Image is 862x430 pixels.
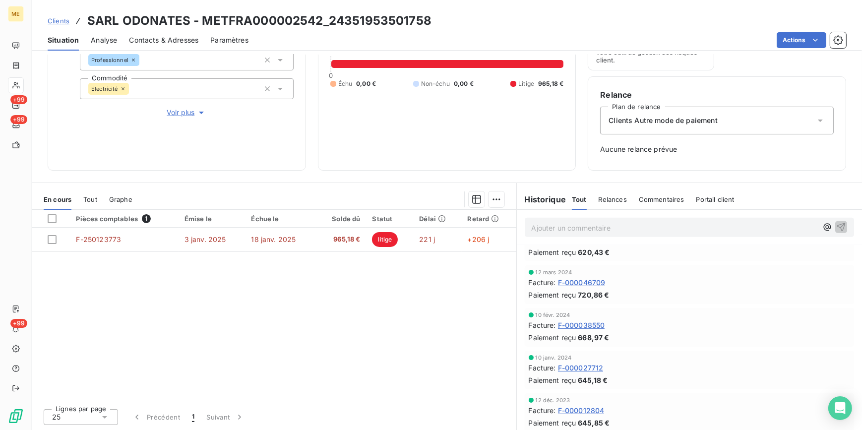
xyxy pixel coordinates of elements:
span: 3 janv. 2025 [185,235,226,244]
span: Commentaires [639,195,684,203]
button: Actions [777,32,826,48]
span: 0,00 € [454,79,474,88]
a: +99 [8,117,23,133]
span: Aucune relance prévue [600,144,834,154]
div: Statut [372,215,407,223]
span: 645,85 € [578,418,610,428]
span: +99 [10,319,27,328]
span: F-250123773 [76,235,122,244]
span: F-000038550 [558,320,605,330]
button: 1 [186,407,200,428]
span: 10 févr. 2024 [536,312,570,318]
span: 221 j [419,235,435,244]
span: 620,43 € [578,247,610,257]
span: 0,00 € [356,79,376,88]
span: Contacts & Adresses [129,35,198,45]
img: Logo LeanPay [8,408,24,424]
span: 18 janv. 2025 [251,235,296,244]
span: +206 j [468,235,490,244]
span: Paramètres [210,35,248,45]
span: litige [372,232,398,247]
span: 965,18 € [322,235,361,245]
span: Facture : [529,405,556,416]
span: Portail client [696,195,735,203]
span: F-000027712 [558,363,604,373]
span: Non-échu [421,79,450,88]
span: Paiement reçu [529,418,576,428]
span: 1 [142,214,151,223]
span: Litige [518,79,534,88]
span: Tout [572,195,587,203]
div: Open Intercom Messenger [828,396,852,420]
span: Échu [338,79,353,88]
span: 645,18 € [578,375,608,385]
span: Paiement reçu [529,290,576,300]
button: Suivant [200,407,250,428]
button: Précédent [126,407,186,428]
span: 0 [329,71,333,79]
span: F-000012804 [558,405,605,416]
span: Électricité [91,86,118,92]
div: ME [8,6,24,22]
span: Facture : [529,320,556,330]
span: 12 mars 2024 [536,269,572,275]
input: Ajouter une valeur [139,56,147,64]
div: Retard [468,215,510,223]
span: En cours [44,195,71,203]
span: 720,86 € [578,290,609,300]
span: 25 [52,412,61,422]
span: Analyse [91,35,117,45]
button: Voir plus [80,107,294,118]
span: Clients [48,17,69,25]
div: Délai [419,215,455,223]
span: Professionnel [91,57,128,63]
span: 12 déc. 2023 [536,397,570,403]
a: +99 [8,97,23,113]
span: 1 [192,412,194,422]
span: +99 [10,115,27,124]
input: Ajouter une valeur [129,84,137,93]
span: Paiement reçu [529,375,576,385]
span: Paiement reçu [529,332,576,343]
div: Pièces comptables [76,214,173,223]
span: Clients Autre mode de paiement [609,116,718,125]
span: Voir plus [167,108,206,118]
a: Clients [48,16,69,26]
h3: SARL ODONATES - METFRA000002542_24351953501758 [87,12,431,30]
span: 965,18 € [538,79,563,88]
span: Graphe [109,195,132,203]
span: F-000046709 [558,277,606,288]
span: Facture : [529,277,556,288]
span: 668,97 € [578,332,609,343]
div: Échue le [251,215,310,223]
div: Solde dû [322,215,361,223]
span: Relances [599,195,627,203]
span: 10 janv. 2024 [536,355,572,361]
span: Tout [83,195,97,203]
span: +99 [10,95,27,104]
span: Situation [48,35,79,45]
h6: Historique [517,193,566,205]
span: Paiement reçu [529,247,576,257]
div: Émise le [185,215,240,223]
span: Facture : [529,363,556,373]
h6: Relance [600,89,834,101]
